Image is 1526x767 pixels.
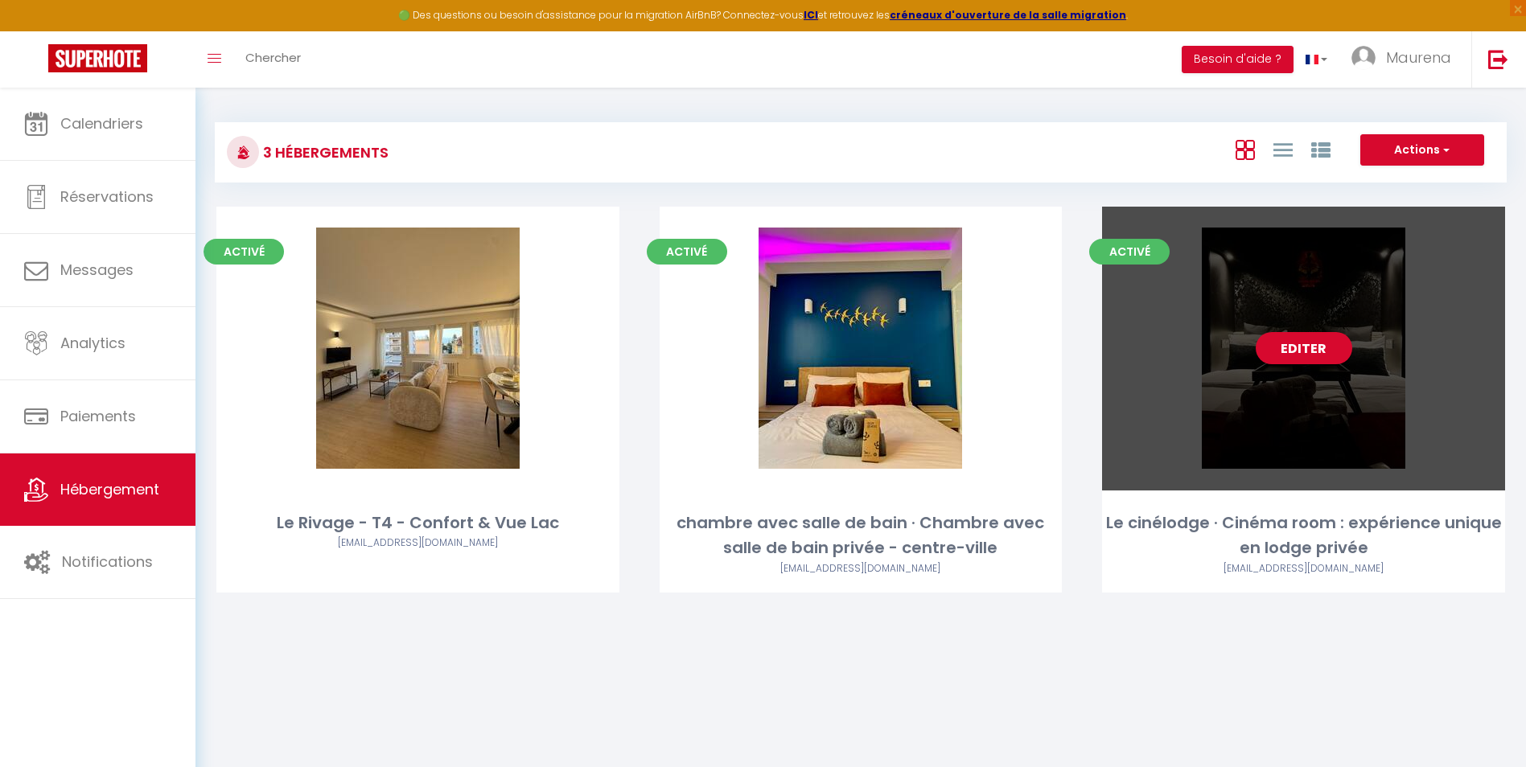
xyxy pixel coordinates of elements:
[245,49,301,66] span: Chercher
[1236,136,1255,162] a: Vue en Box
[216,511,619,535] div: Le Rivage - T4 - Confort & Vue Lac
[1360,134,1484,166] button: Actions
[204,239,284,265] span: Activé
[1273,136,1293,162] a: Vue en Liste
[60,479,159,499] span: Hébergement
[1182,46,1294,73] button: Besoin d'aide ?
[804,8,818,22] a: ICI
[216,535,619,551] div: Airbnb
[60,260,134,280] span: Messages
[60,113,143,133] span: Calendriers
[1089,239,1170,265] span: Activé
[233,31,313,88] a: Chercher
[1256,332,1352,364] a: Editer
[60,406,136,426] span: Paiements
[48,44,147,72] img: Super Booking
[1488,49,1508,69] img: logout
[660,511,1063,561] div: chambre avec salle de bain · Chambre avec salle de bain privée - centre-ville
[259,134,389,170] h3: 3 Hébergements
[62,552,153,572] span: Notifications
[1339,31,1471,88] a: ... Maurena
[660,561,1063,576] div: Airbnb
[1102,511,1505,561] div: Le cinélodge · Cinéma room : expérience unique en lodge privée
[60,333,125,353] span: Analytics
[60,187,154,207] span: Réservations
[1311,136,1331,162] a: Vue par Groupe
[13,6,61,55] button: Ouvrir le widget de chat LiveChat
[1102,561,1505,576] div: Airbnb
[890,8,1126,22] a: créneaux d'ouverture de la salle migration
[1351,46,1376,70] img: ...
[1386,47,1451,68] span: Maurena
[647,239,727,265] span: Activé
